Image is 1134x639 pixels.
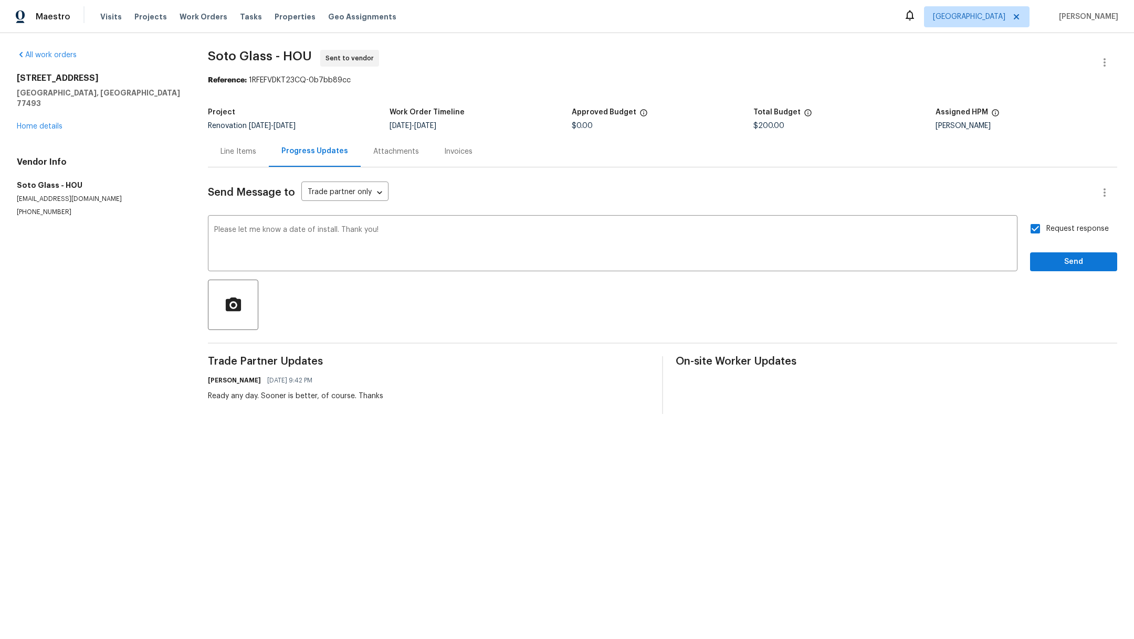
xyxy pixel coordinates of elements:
[17,208,183,217] p: [PHONE_NUMBER]
[249,122,296,130] span: -
[281,146,348,156] div: Progress Updates
[275,12,316,22] span: Properties
[267,375,312,386] span: [DATE] 9:42 PM
[444,146,472,157] div: Invoices
[390,109,465,116] h5: Work Order Timeline
[676,356,1117,367] span: On-site Worker Updates
[1046,223,1109,235] span: Request response
[414,122,436,130] span: [DATE]
[208,75,1117,86] div: 1RFEFVDKT23CQ-0b7bb89cc
[753,109,801,116] h5: Total Budget
[208,356,649,367] span: Trade Partner Updates
[17,51,77,59] a: All work orders
[17,88,183,109] h5: [GEOGRAPHIC_DATA], [GEOGRAPHIC_DATA] 77493
[804,109,812,122] span: The total cost of line items that have been proposed by Opendoor. This sum includes line items th...
[1038,255,1109,269] span: Send
[17,73,183,83] h2: [STREET_ADDRESS]
[249,122,271,130] span: [DATE]
[100,12,122,22] span: Visits
[208,77,247,84] b: Reference:
[753,122,784,130] span: $200.00
[17,180,183,190] h5: Soto Glass - HOU
[208,122,296,130] span: Renovation
[991,109,1000,122] span: The hpm assigned to this work order.
[208,109,235,116] h5: Project
[36,12,70,22] span: Maestro
[936,109,988,116] h5: Assigned HPM
[180,12,227,22] span: Work Orders
[572,122,593,130] span: $0.00
[1055,12,1118,22] span: [PERSON_NAME]
[390,122,412,130] span: [DATE]
[390,122,436,130] span: -
[214,226,1011,263] textarea: Please let me know a date of install. Thank you!
[240,13,262,20] span: Tasks
[208,375,261,386] h6: [PERSON_NAME]
[373,146,419,157] div: Attachments
[208,391,383,401] div: Ready any day. Sooner is better, of course. Thanks
[325,53,378,63] span: Sent to vendor
[208,50,312,62] span: Soto Glass - HOU
[274,122,296,130] span: [DATE]
[17,157,183,167] h4: Vendor Info
[328,12,396,22] span: Geo Assignments
[134,12,167,22] span: Projects
[639,109,648,122] span: The total cost of line items that have been approved by both Opendoor and the Trade Partner. This...
[220,146,256,157] div: Line Items
[301,184,388,201] div: Trade partner only
[17,195,183,204] p: [EMAIL_ADDRESS][DOMAIN_NAME]
[936,122,1117,130] div: [PERSON_NAME]
[572,109,636,116] h5: Approved Budget
[1030,252,1117,272] button: Send
[17,123,62,130] a: Home details
[933,12,1005,22] span: [GEOGRAPHIC_DATA]
[208,187,295,198] span: Send Message to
